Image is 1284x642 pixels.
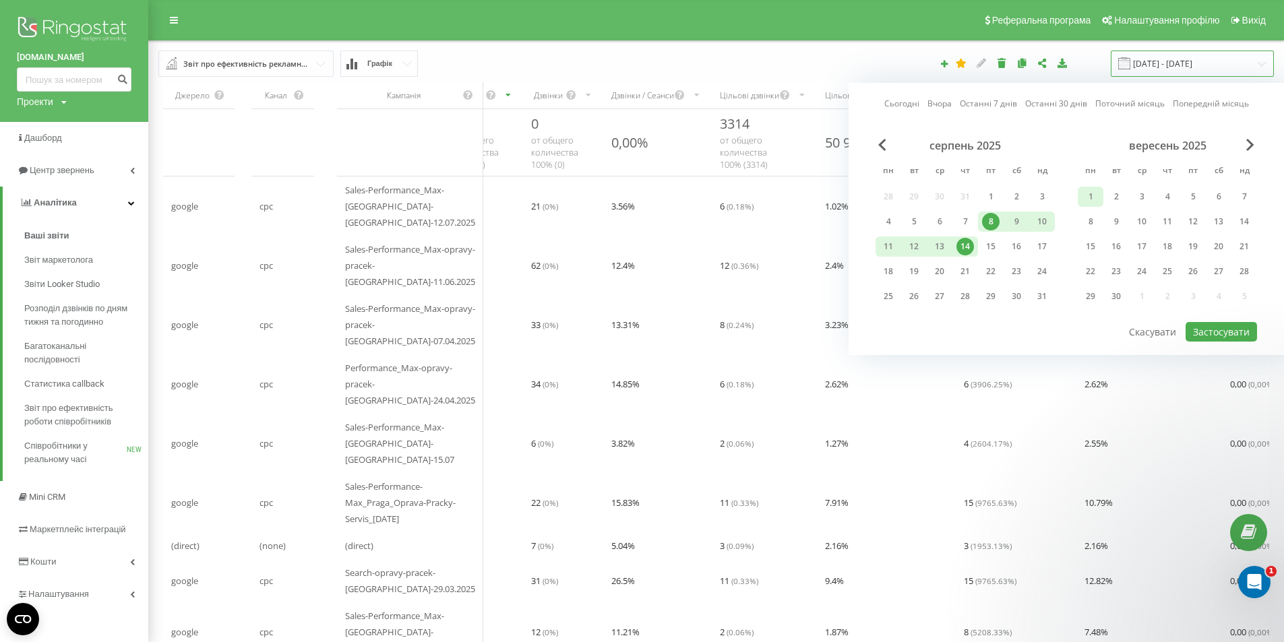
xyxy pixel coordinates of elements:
[731,497,758,508] span: ( 0.33 %)
[24,302,142,329] span: Розподіл дзвінків по дням тижня та погодинно
[1159,263,1176,280] div: 25
[611,317,640,333] span: 13.31 %
[1248,438,1275,449] span: ( 0,00 %)
[956,213,974,230] div: 7
[171,257,198,274] span: google
[531,317,558,333] span: 33
[17,95,53,108] div: Проекти
[720,198,754,214] span: 6
[1082,263,1099,280] div: 22
[17,13,131,47] img: Ringostat logo
[880,238,897,255] div: 11
[345,565,475,597] span: Search-opravy-pracek-[GEOGRAPHIC_DATA]-29.03.2025
[992,15,1091,26] span: Реферальна програма
[956,238,974,255] div: 14
[905,288,923,305] div: 26
[1082,213,1099,230] div: 8
[731,575,758,586] span: ( 0.33 %)
[259,198,273,214] span: cpc
[611,435,635,451] span: 3.82 %
[876,261,901,282] div: пн 18 серп 2025 р.
[905,213,923,230] div: 5
[931,238,948,255] div: 13
[1184,263,1202,280] div: 26
[259,257,273,274] span: cpc
[171,317,198,333] span: google
[975,575,1016,586] span: ( 9765.63 %)
[964,494,1016,511] span: 15
[1206,261,1231,282] div: сб 27 вер 2025 р.
[24,396,148,434] a: Звіт про ефективність роботи співробітників
[1078,187,1103,207] div: пн 1 вер 2025 р.
[976,58,987,67] i: Редагувати звіт
[1235,188,1253,205] div: 7
[720,134,768,170] span: от общего количества 100% ( 3314 )
[878,139,886,151] span: Previous Month
[964,573,1016,589] span: 15
[24,334,148,372] a: Багатоканальні послідовності
[1106,162,1126,182] abbr: вівторок
[720,573,758,589] span: 11
[345,182,475,230] span: Sales-Performance_Max-[GEOGRAPHIC_DATA]-[GEOGRAPHIC_DATA]-12.07.2025
[1206,236,1231,257] div: сб 20 вер 2025 р.
[1084,435,1108,451] span: 2.55 %
[1248,379,1275,389] span: ( 0,00 %)
[543,497,558,508] span: ( 0 %)
[1025,97,1087,110] a: Останні 30 днів
[1235,238,1253,255] div: 21
[1103,187,1129,207] div: вт 2 вер 2025 р.
[825,133,895,152] div: 50 900,00%
[727,438,754,449] span: ( 0.06 %)
[1107,238,1125,255] div: 16
[543,260,558,271] span: ( 0 %)
[1032,162,1052,182] abbr: неділя
[1029,236,1055,257] div: нд 17 серп 2025 р.
[1016,58,1028,67] i: Копіювати звіт
[538,438,553,449] span: ( 0 %)
[927,286,952,307] div: ср 27 серп 2025 р.
[1082,188,1099,205] div: 1
[345,90,462,101] div: Кампанія
[1209,162,1229,182] abbr: субота
[1230,376,1275,392] span: 0,00
[345,538,373,554] span: (direct)
[1033,238,1051,255] div: 17
[1103,212,1129,232] div: вт 9 вер 2025 р.
[543,319,558,330] span: ( 0 %)
[720,317,754,333] span: 8
[1180,212,1206,232] div: пт 12 вер 2025 р.
[1082,238,1099,255] div: 15
[956,263,974,280] div: 21
[531,376,558,392] span: 34
[952,212,978,232] div: чт 7 серп 2025 р.
[28,589,89,599] span: Налаштування
[825,376,849,392] span: 2.62 %
[927,236,952,257] div: ср 13 серп 2025 р.
[720,376,754,392] span: 6
[971,438,1012,449] span: ( 2604.17 %)
[1004,187,1029,207] div: сб 2 серп 2025 р.
[1180,261,1206,282] div: пт 26 вер 2025 р.
[259,573,273,589] span: cpc
[345,241,475,290] span: Sales-Performance_Max-opravy-pracek-[GEOGRAPHIC_DATA]-11.06.2025
[543,201,558,212] span: ( 0 %)
[1122,322,1184,342] button: Скасувати
[1180,187,1206,207] div: пт 5 вер 2025 р.
[259,435,273,451] span: cpc
[345,300,475,349] span: Sales-Performance_Max-opravy-pracek-[GEOGRAPHIC_DATA]-07.04.2025
[1004,212,1029,232] div: сб 9 серп 2025 р.
[1029,187,1055,207] div: нд 3 серп 2025 р.
[531,115,539,133] span: 0
[24,229,69,243] span: Ваші звіти
[1246,139,1254,151] span: Next Month
[1057,58,1068,67] i: Завантажити звіт
[1180,236,1206,257] div: пт 19 вер 2025 р.
[1159,188,1176,205] div: 4
[531,494,558,511] span: 22
[904,162,924,182] abbr: вівторок
[727,319,754,330] span: ( 0.24 %)
[1186,322,1257,342] button: Застосувати
[940,59,949,67] i: Створити звіт
[1103,236,1129,257] div: вт 16 вер 2025 р.
[24,296,148,334] a: Розподіл дзвінків по дням тижня та погодинно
